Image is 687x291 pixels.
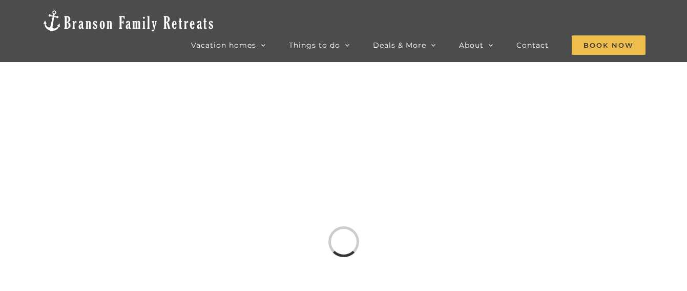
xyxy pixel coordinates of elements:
[516,42,549,49] span: Contact
[328,226,359,257] div: Loading...
[191,35,266,55] a: Vacation homes
[572,35,646,55] a: Book Now
[289,35,350,55] a: Things to do
[459,35,493,55] a: About
[191,35,646,55] nav: Main Menu
[191,42,256,49] span: Vacation homes
[373,42,426,49] span: Deals & More
[516,35,549,55] a: Contact
[459,42,484,49] span: About
[289,42,340,49] span: Things to do
[373,35,436,55] a: Deals & More
[41,9,215,32] img: Branson Family Retreats Logo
